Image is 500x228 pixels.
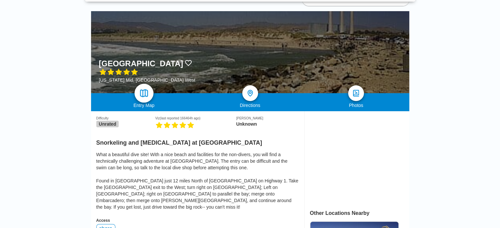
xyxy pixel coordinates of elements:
h1: [GEOGRAPHIC_DATA] [99,59,183,68]
img: map [139,89,149,98]
div: Entry Map [91,103,197,108]
h2: Snorkeling and [MEDICAL_DATA] at [GEOGRAPHIC_DATA] [96,135,299,146]
div: Difficulty [96,116,155,120]
img: directions [246,89,254,97]
div: Directions [197,103,303,108]
div: Photos [303,103,409,108]
a: map [134,84,154,103]
a: photos [348,85,364,101]
div: [PERSON_NAME] [236,116,299,120]
img: photos [352,89,360,97]
div: Access [96,218,299,223]
div: Other Locations Nearby [310,210,409,216]
div: [US_STATE] Mid, [GEOGRAPHIC_DATA] West [99,77,196,83]
div: Viz (last reported 166464h ago) [155,116,236,120]
div: Unknown [236,121,299,127]
span: Unrated [96,121,119,127]
div: What a beautiful dive site! With a nice beach and facilities for the non-divers, you will find a ... [96,151,299,210]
